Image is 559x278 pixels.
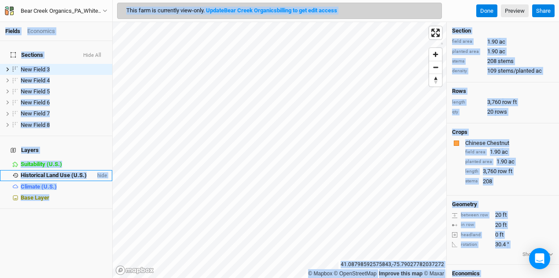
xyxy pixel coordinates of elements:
button: Reset bearing to north [429,74,442,86]
button: Zoom in [429,48,442,61]
h4: Crops [452,129,467,136]
button: Share [532,4,555,18]
div: Base Layer [21,194,107,201]
span: ac [499,48,505,56]
a: Improve this map [379,271,423,277]
div: New Field 3 [21,66,107,73]
div: 208 [465,178,554,185]
span: ac [499,38,505,46]
div: field area [452,38,483,45]
div: 3,760 [465,167,554,175]
div: New Field 8 [21,122,107,129]
button: Bear Creek Organics_PA_White [GEOGRAPHIC_DATA] [4,6,108,16]
div: New Field 7 [21,110,107,117]
span: ° [507,241,509,248]
span: ac [508,158,515,166]
span: This farm is currently view-only. [126,7,337,14]
h4: Geometry [452,201,477,208]
div: rotation [452,241,491,248]
div: Bear Creek Organics_PA_White Haven Farm [21,7,103,15]
div: Bear Creek Organics_PA_White [GEOGRAPHIC_DATA] [21,7,103,15]
div: New Field 4 [21,77,107,84]
div: headland [452,232,491,238]
div: 30.4 [452,241,554,248]
span: row ft [502,98,517,106]
a: OpenStreetMap [334,271,377,277]
div: Economics [27,27,55,35]
button: Zoom out [429,61,442,74]
span: Base Layer [21,194,49,201]
button: Enter fullscreen [429,26,442,39]
div: 20 [452,221,554,229]
h4: Layers [5,141,107,159]
div: density [452,68,483,74]
span: row ft [498,167,512,175]
div: 1.90 [465,158,554,166]
span: New Field 8 [21,122,50,128]
div: stems [452,58,483,65]
span: Suitability (U.S.) [21,161,62,167]
div: 109 [452,67,554,75]
span: ac [502,148,508,156]
span: New Field 3 [21,66,50,73]
a: Fields [5,28,20,34]
h4: Rows [452,88,554,95]
div: field area [465,149,485,156]
div: 20 [452,108,554,116]
h4: Economics [452,270,554,277]
a: Mapbox [308,271,332,277]
a: Preview [501,4,529,18]
div: planted area [452,48,483,55]
div: 41.08798592575843 , -75.79027782037272 [338,260,446,269]
canvas: Map [113,22,446,278]
div: 0 [452,231,504,239]
span: stems [498,57,514,65]
div: Chinese Chestnut [465,139,552,147]
div: 208 [452,57,554,65]
div: New Field 5 [21,88,107,95]
div: length [452,99,483,106]
span: Sections [11,52,43,59]
div: length [465,168,478,175]
span: hide [96,170,107,181]
div: Suitability (U.S.) [21,161,107,168]
div: between row [452,212,491,219]
div: 1.90 [452,38,554,46]
div: stems [465,178,478,185]
span: ft [503,211,507,219]
div: 3,760 [452,98,554,106]
span: New Field 6 [21,99,50,106]
div: 1.90 [452,48,554,56]
span: rows [495,108,507,116]
h4: Section [452,27,554,34]
span: New Field 5 [21,88,50,95]
button: Showmore [522,250,554,259]
a: Maxar [424,271,444,277]
div: Historical Land Use (U.S.) [21,172,96,179]
span: Climate (U.S.) [21,183,57,190]
div: Climate (U.S.) [21,183,107,190]
div: Open Intercom Messenger [529,248,550,269]
div: New Field 6 [21,99,107,106]
span: ft [503,221,507,229]
button: Done [476,4,497,18]
span: ft [500,231,504,239]
button: Hide All [83,52,102,59]
span: New Field 4 [21,77,50,84]
div: planted area [465,159,492,165]
div: in row [452,222,491,228]
div: 1.90 [465,148,554,156]
span: Historical Land Use (U.S.) [21,172,87,178]
div: 20 [452,211,554,219]
div: qty [452,109,483,115]
a: UpdateBear Creek Organicsbilling to get edit access [206,7,337,14]
a: Mapbox logo [115,265,154,275]
span: New Field 7 [21,110,50,117]
span: stems/planted ac [498,67,542,75]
